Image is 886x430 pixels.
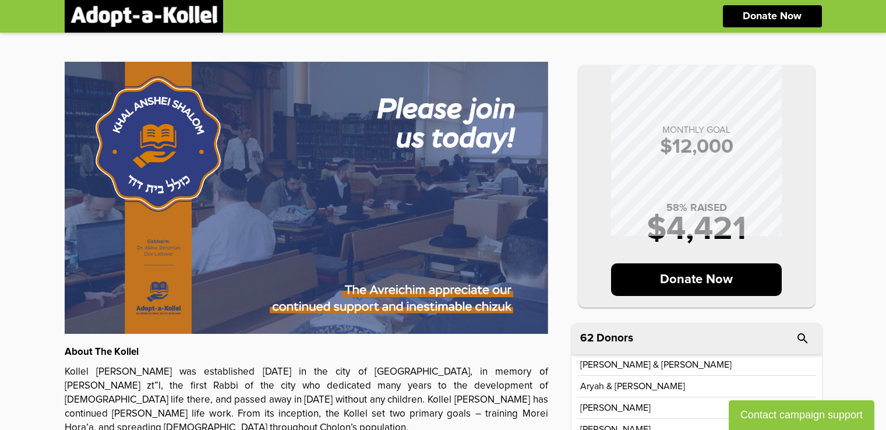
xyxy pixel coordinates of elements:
[743,11,802,22] p: Donate Now
[580,382,685,391] p: Aryah & [PERSON_NAME]
[70,6,217,27] img: logonobg.png
[596,333,633,344] p: Donors
[580,360,732,369] p: [PERSON_NAME] & [PERSON_NAME]
[580,333,594,344] span: 62
[796,332,810,346] i: search
[65,62,548,334] img: zYFEr1Um4q.FynfSIG0iD.jpg
[611,263,782,296] p: Donate Now
[590,137,803,157] p: $
[65,347,139,357] strong: About The Kollel
[580,403,651,413] p: [PERSON_NAME]
[729,400,874,430] button: Contact campaign support
[590,125,803,135] p: MONTHLY GOAL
